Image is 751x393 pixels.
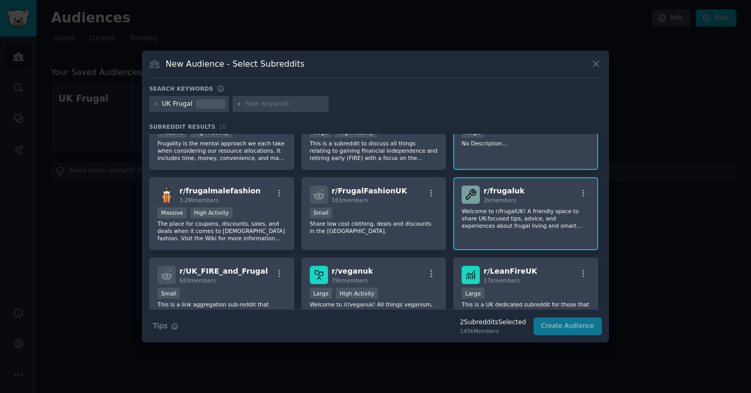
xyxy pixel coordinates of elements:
[332,267,373,275] span: r/ veganuk
[460,327,526,335] div: 145k Members
[483,277,519,284] span: 17k members
[462,140,590,147] p: No Description...
[158,140,286,162] p: Frugality is the mental approach we each take when considering our resource allocations. It inclu...
[153,321,167,331] span: Tips
[483,187,525,195] span: r/ frugaluk
[462,301,590,323] p: This is a UK dedicated subreddit for those that want to approach the problem of financial indepen...
[149,317,182,335] button: Tips
[462,186,480,204] img: frugaluk
[158,207,187,218] div: Massive
[190,207,233,218] div: High Activity
[483,197,516,203] span: 2k members
[179,187,261,195] span: r/ frugalmalefashion
[310,220,438,235] p: Share low cost clothing, deals and discounts in the [GEOGRAPHIC_DATA].
[332,197,368,203] span: 183 members
[462,266,480,284] img: LeanFireUK
[460,318,526,327] div: 2 Subreddit s Selected
[166,58,305,69] h3: New Audience - Select Subreddits
[310,140,438,162] p: This is a subreddit to discuss all things relating to gaining financial independence and retiring...
[310,301,438,315] p: Welcome to /r/veganuk! All things veganism, all things UK.
[483,267,537,275] span: r/ LeanFireUK
[219,124,226,130] span: 10
[310,207,332,218] div: Small
[336,288,378,299] div: High Activity
[158,220,286,242] p: The place for coupons, discounts, sales, and deals when it comes to [DEMOGRAPHIC_DATA] fashion. V...
[310,266,328,284] img: veganuk
[158,301,286,323] p: This is a link aggregation sub-reddit that covers three subjects from a UK perspective: - Financi...
[179,277,216,284] span: 683 members
[310,288,333,299] div: Large
[158,288,180,299] div: Small
[149,85,213,92] h3: Search keywords
[162,100,193,109] div: UK Frugal
[149,123,215,130] span: Subreddit Results
[179,267,268,275] span: r/ UK_FIRE_and_Frugal
[332,277,368,284] span: 79k members
[158,186,176,204] img: frugalmalefashion
[462,288,484,299] div: Large
[332,187,407,195] span: r/ FrugalFashionUK
[179,197,219,203] span: 3.2M members
[246,100,325,109] input: New Keyword
[462,207,590,229] p: Welcome to r/frugalUK! A friendly space to share UK-focused tips, advice, and experiences about f...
